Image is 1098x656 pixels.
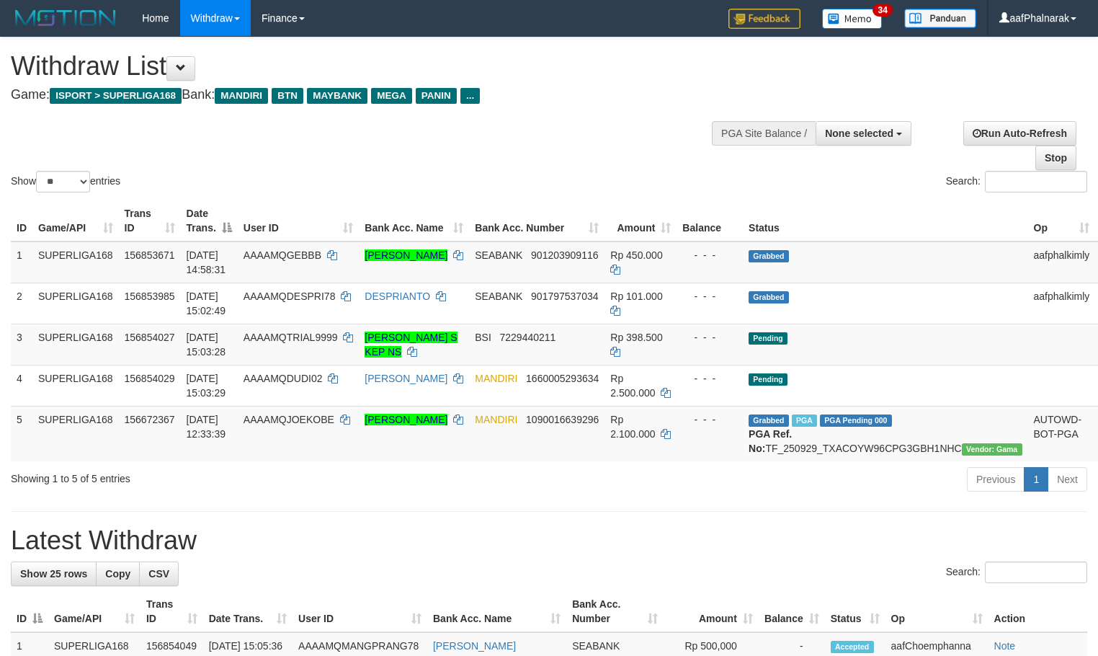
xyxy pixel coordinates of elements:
span: AAAAMQDESPRI78 [244,291,336,302]
span: Copy 7229440211 to clipboard [500,332,556,343]
td: 3 [11,324,32,365]
span: Copy [105,568,130,580]
span: MAYBANK [307,88,367,104]
th: Bank Acc. Name: activate to sort column ascending [359,200,469,241]
th: User ID: activate to sort column ascending [293,591,427,632]
th: Bank Acc. Number: activate to sort column ascending [566,591,664,632]
span: Copy 1090016639296 to clipboard [526,414,599,425]
span: Vendor URL: https://trx31.1velocity.biz [962,443,1022,456]
th: Action [988,591,1087,632]
label: Show entries [11,171,120,192]
th: Balance: activate to sort column ascending [759,591,825,632]
th: Bank Acc. Name: activate to sort column ascending [427,591,566,632]
td: 1 [11,241,32,283]
th: Trans ID: activate to sort column ascending [140,591,203,632]
span: Rp 2.500.000 [610,373,655,399]
a: [PERSON_NAME] [365,414,447,425]
span: Copy 901203909116 to clipboard [531,249,598,261]
span: [DATE] 15:03:28 [187,332,226,358]
span: 156854029 [125,373,175,384]
th: Amount: activate to sort column ascending [664,591,759,632]
td: aafphalkimly [1028,241,1096,283]
img: MOTION_logo.png [11,7,120,29]
td: AUTOWD-BOT-PGA [1028,406,1096,461]
span: Copy 1660005293634 to clipboard [526,373,599,384]
div: - - - [682,371,737,386]
div: - - - [682,330,737,345]
span: 156853671 [125,249,175,261]
span: MANDIRI [215,88,268,104]
label: Search: [946,171,1087,192]
img: Button%20Memo.svg [822,9,883,29]
span: Grabbed [749,250,789,262]
a: [PERSON_NAME] [365,373,447,384]
select: Showentries [36,171,90,192]
span: 156854027 [125,332,175,343]
span: 156853985 [125,291,175,302]
button: None selected [816,121,911,146]
span: Rp 2.100.000 [610,414,655,440]
a: Run Auto-Refresh [963,121,1076,146]
span: BSI [475,332,491,343]
span: SEABANK [475,249,522,261]
div: Showing 1 to 5 of 5 entries [11,466,447,486]
td: SUPERLIGA168 [32,365,119,406]
th: Game/API: activate to sort column ascending [32,200,119,241]
a: CSV [139,562,179,586]
th: Op: activate to sort column ascending [885,591,988,632]
th: Status [743,200,1027,241]
span: None selected [825,128,893,139]
span: 34 [872,4,892,17]
h4: Game: Bank: [11,88,718,102]
span: PGA Pending [820,415,892,427]
th: Date Trans.: activate to sort column ascending [203,591,293,632]
div: - - - [682,412,737,427]
h1: Withdraw List [11,52,718,81]
input: Search: [985,171,1087,192]
td: 2 [11,283,32,324]
th: ID: activate to sort column descending [11,591,48,632]
span: AAAAMQGEBBB [244,249,321,261]
div: PGA Site Balance / [712,121,816,146]
span: Rp 450.000 [610,249,662,261]
span: Rp 101.000 [610,291,662,302]
th: Balance [677,200,743,241]
th: Amount: activate to sort column ascending [604,200,677,241]
label: Search: [946,562,1087,583]
td: SUPERLIGA168 [32,241,119,283]
td: 4 [11,365,32,406]
span: [DATE] 12:33:39 [187,414,226,440]
span: [DATE] 14:58:31 [187,249,226,275]
span: CSV [148,568,169,580]
td: TF_250929_TXACOYW96CPG3GBH1NHC [743,406,1027,461]
span: Accepted [831,641,874,653]
th: Date Trans.: activate to sort column descending [181,200,238,241]
td: aafphalkimly [1028,283,1096,324]
td: SUPERLIGA168 [32,283,119,324]
td: SUPERLIGA168 [32,406,119,461]
span: Grabbed [749,415,789,427]
th: Status: activate to sort column ascending [825,591,885,632]
span: BTN [272,88,303,104]
th: Op: activate to sort column ascending [1028,200,1096,241]
span: Marked by aafsengchandara [792,415,817,427]
a: [PERSON_NAME] [433,640,516,652]
th: Trans ID: activate to sort column ascending [119,200,181,241]
span: AAAAMQJOEKOBE [244,414,334,425]
a: Stop [1035,146,1076,170]
span: MEGA [371,88,412,104]
a: [PERSON_NAME] [365,249,447,261]
span: Grabbed [749,291,789,303]
th: Game/API: activate to sort column ascending [48,591,140,632]
a: Copy [96,562,140,586]
span: ... [460,88,480,104]
span: MANDIRI [475,414,517,425]
img: panduan.png [904,9,976,28]
th: ID [11,200,32,241]
a: Note [994,640,1016,652]
span: 156672367 [125,414,175,425]
a: DESPRIANTO [365,291,430,302]
th: Bank Acc. Number: activate to sort column ascending [469,200,604,241]
b: PGA Ref. No: [749,428,792,454]
th: User ID: activate to sort column ascending [238,200,360,241]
